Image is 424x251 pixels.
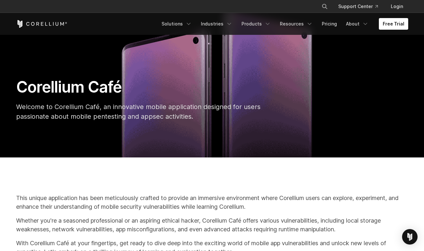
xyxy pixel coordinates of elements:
div: Open Intercom Messenger [402,229,418,245]
a: Solutions [158,18,196,30]
a: Resources [276,18,317,30]
a: Corellium Home [16,20,67,28]
p: Welcome to Corellium Café, an innovative mobile application designed for users passionate about m... [16,102,273,121]
p: Whether you're a seasoned professional or an aspiring ethical hacker, Corellium Café offers vario... [16,216,408,234]
a: Support Center [333,1,383,12]
h1: Corellium Café [16,77,273,97]
a: Login [386,1,408,12]
p: This unique application has been meticulously crafted to provide an immersive environment where C... [16,194,408,211]
a: About [342,18,372,30]
button: Search [319,1,330,12]
a: Products [238,18,275,30]
a: Industries [197,18,236,30]
div: Navigation Menu [314,1,408,12]
a: Free Trial [379,18,408,30]
a: Pricing [318,18,341,30]
div: Navigation Menu [158,18,408,30]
